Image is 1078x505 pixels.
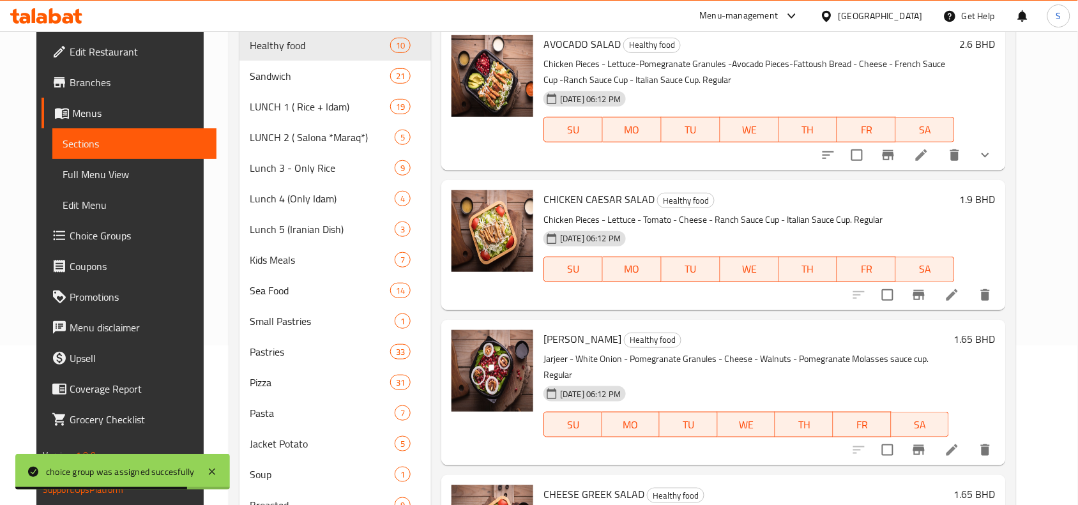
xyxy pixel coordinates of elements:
[395,162,410,174] span: 9
[543,329,621,349] span: [PERSON_NAME]
[250,344,390,359] div: Pastries
[549,121,598,139] span: SU
[608,121,657,139] span: MO
[70,259,206,274] span: Coupons
[901,121,950,139] span: SA
[970,140,1001,170] button: show more
[395,130,411,145] div: items
[390,375,411,390] div: items
[658,193,714,208] span: Healthy food
[250,467,395,482] span: Soup
[904,280,934,310] button: Branch-specific-item
[395,467,411,482] div: items
[70,44,206,59] span: Edit Restaurant
[874,282,901,308] span: Select to update
[390,68,411,84] div: items
[603,257,662,282] button: MO
[395,222,411,237] div: items
[837,117,896,142] button: FR
[555,388,626,400] span: [DATE] 06:12 PM
[775,412,833,437] button: TH
[391,346,410,358] span: 33
[395,132,410,144] span: 5
[647,488,704,503] div: Healthy food
[623,38,681,53] div: Healthy food
[901,260,950,278] span: SA
[42,67,216,98] a: Branches
[784,121,833,139] span: TH
[70,75,206,90] span: Branches
[239,153,431,183] div: Lunch 3 - Only Rice9
[239,275,431,306] div: Sea Food14
[395,254,410,266] span: 7
[390,99,411,114] div: items
[46,465,194,479] div: choice group was assigned succesfully
[250,252,395,268] span: Kids Meals
[603,117,662,142] button: MO
[52,159,216,190] a: Full Menu View
[607,416,655,434] span: MO
[239,306,431,336] div: Small Pastries1
[395,193,410,205] span: 4
[63,136,206,151] span: Sections
[250,68,390,84] div: Sandwich
[896,257,955,282] button: SA
[250,99,390,114] span: LUNCH 1 ( Rice + Idam)
[70,228,206,243] span: Choice Groups
[391,101,410,113] span: 19
[250,436,395,451] span: Jacket Potato
[395,438,410,450] span: 5
[624,333,681,348] div: Healthy food
[43,447,74,464] span: Version:
[543,412,602,437] button: SU
[543,212,955,228] p: Chicken Pieces - Lettuce - Tomato - Cheese - Ranch Sauce Cup - Italian Sauce Cup. Regular
[239,91,431,122] div: LUNCH 1 ( Rice + Idam)19
[42,220,216,251] a: Choice Groups
[700,8,778,24] div: Menu-management
[662,257,720,282] button: TU
[833,412,892,437] button: FR
[842,121,891,139] span: FR
[665,416,713,434] span: TU
[250,130,395,145] div: LUNCH 2 ( Salona *Maraq*)
[954,330,996,348] h6: 1.65 BHD
[395,407,410,419] span: 7
[239,428,431,459] div: Jacket Potato5
[543,257,603,282] button: SU
[239,61,431,91] div: Sandwich21
[725,121,774,139] span: WE
[391,285,410,297] span: 14
[395,191,411,206] div: items
[70,289,206,305] span: Promotions
[667,121,715,139] span: TU
[970,280,1001,310] button: delete
[250,375,390,390] span: Pizza
[250,405,395,421] span: Pasta
[42,404,216,435] a: Grocery Checklist
[839,416,886,434] span: FR
[250,222,395,237] span: Lunch 5 (Iranian Dish)
[939,140,970,170] button: delete
[543,56,955,88] p: Chicken Pieces - Lettuce-Pomegranate Granules -Avocado Pieces-Fattoush Bread - Cheese - French Sa...
[250,283,390,298] span: Sea Food
[250,38,390,53] span: Healthy food
[667,260,715,278] span: TU
[239,336,431,367] div: Pastries33
[391,70,410,82] span: 21
[452,35,533,117] img: AVOCADO SALAD
[543,34,621,54] span: AVOCADO SALAD
[250,313,395,329] span: Small Pastries
[390,344,411,359] div: items
[76,447,96,464] span: 1.0.0
[839,9,923,23] div: [GEOGRAPHIC_DATA]
[390,38,411,53] div: items
[970,435,1001,465] button: delete
[555,93,626,105] span: [DATE] 06:12 PM
[70,320,206,335] span: Menu disclaimer
[780,416,828,434] span: TH
[660,412,718,437] button: TU
[873,140,904,170] button: Branch-specific-item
